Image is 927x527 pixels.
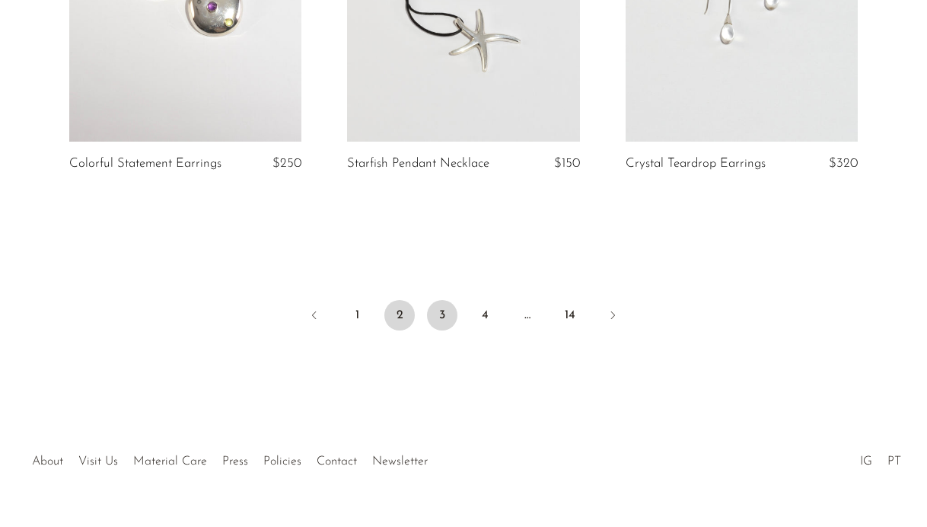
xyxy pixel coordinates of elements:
a: Crystal Teardrop Earrings [626,157,766,171]
a: IG [860,455,872,468]
a: Colorful Statement Earrings [69,157,221,171]
a: Previous [299,300,330,334]
span: $320 [829,157,858,170]
span: $250 [272,157,301,170]
a: About [32,455,63,468]
a: 14 [555,300,585,331]
a: Visit Us [78,455,118,468]
a: PT [887,455,901,468]
a: Starfish Pendant Necklace [347,157,489,171]
span: … [512,300,543,331]
a: 3 [427,300,457,331]
a: 4 [470,300,500,331]
a: Contact [317,455,357,468]
ul: Social Medias [852,443,909,472]
a: Material Care [133,455,207,468]
span: 2 [384,300,415,331]
span: $150 [554,157,580,170]
a: Policies [263,455,301,468]
a: 1 [342,300,372,331]
ul: Quick links [24,443,435,472]
a: Press [222,455,248,468]
a: Next [597,300,628,334]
